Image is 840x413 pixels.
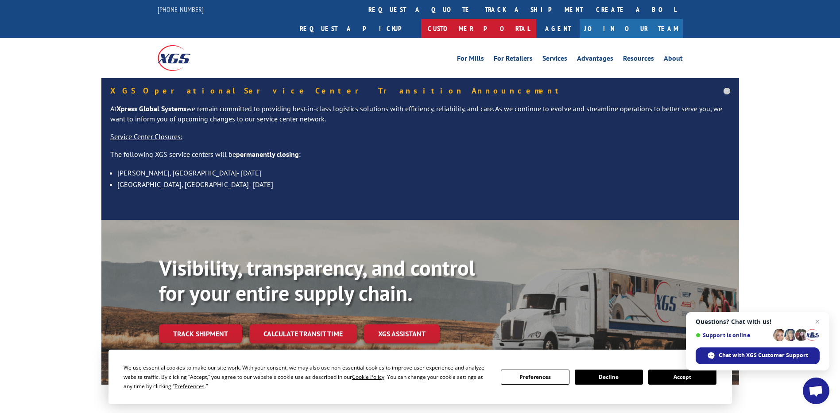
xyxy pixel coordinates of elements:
[421,19,536,38] a: Customer Portal
[159,324,242,343] a: Track shipment
[623,55,654,65] a: Resources
[580,19,683,38] a: Join Our Team
[116,104,186,113] strong: Xpress Global Systems
[110,104,730,132] p: At we remain committed to providing best-in-class logistics solutions with efficiency, reliabilit...
[696,332,770,339] span: Support is online
[542,55,567,65] a: Services
[124,363,490,391] div: We use essential cookies to make our site work. With your consent, we may also use non-essential ...
[696,347,820,364] span: Chat with XGS Customer Support
[293,19,421,38] a: Request a pickup
[110,87,730,95] h5: XGS Operational Service Center Transition Announcement
[536,19,580,38] a: Agent
[719,351,808,359] span: Chat with XGS Customer Support
[108,350,732,404] div: Cookie Consent Prompt
[236,150,299,159] strong: permanently closing
[158,5,204,14] a: [PHONE_NUMBER]
[696,318,820,325] span: Questions? Chat with us!
[803,378,829,404] a: Open chat
[364,324,440,343] a: XGS ASSISTANT
[110,132,182,141] u: Service Center Closures:
[249,324,357,343] a: Calculate transit time
[494,55,533,65] a: For Retailers
[174,382,205,390] span: Preferences
[575,370,643,385] button: Decline
[117,179,730,190] li: [GEOGRAPHIC_DATA], [GEOGRAPHIC_DATA]- [DATE]
[457,55,484,65] a: For Mills
[352,373,384,381] span: Cookie Policy
[159,254,475,307] b: Visibility, transparency, and control for your entire supply chain.
[117,167,730,179] li: [PERSON_NAME], [GEOGRAPHIC_DATA]- [DATE]
[664,55,683,65] a: About
[110,149,730,167] p: The following XGS service centers will be :
[577,55,613,65] a: Advantages
[648,370,716,385] button: Accept
[501,370,569,385] button: Preferences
